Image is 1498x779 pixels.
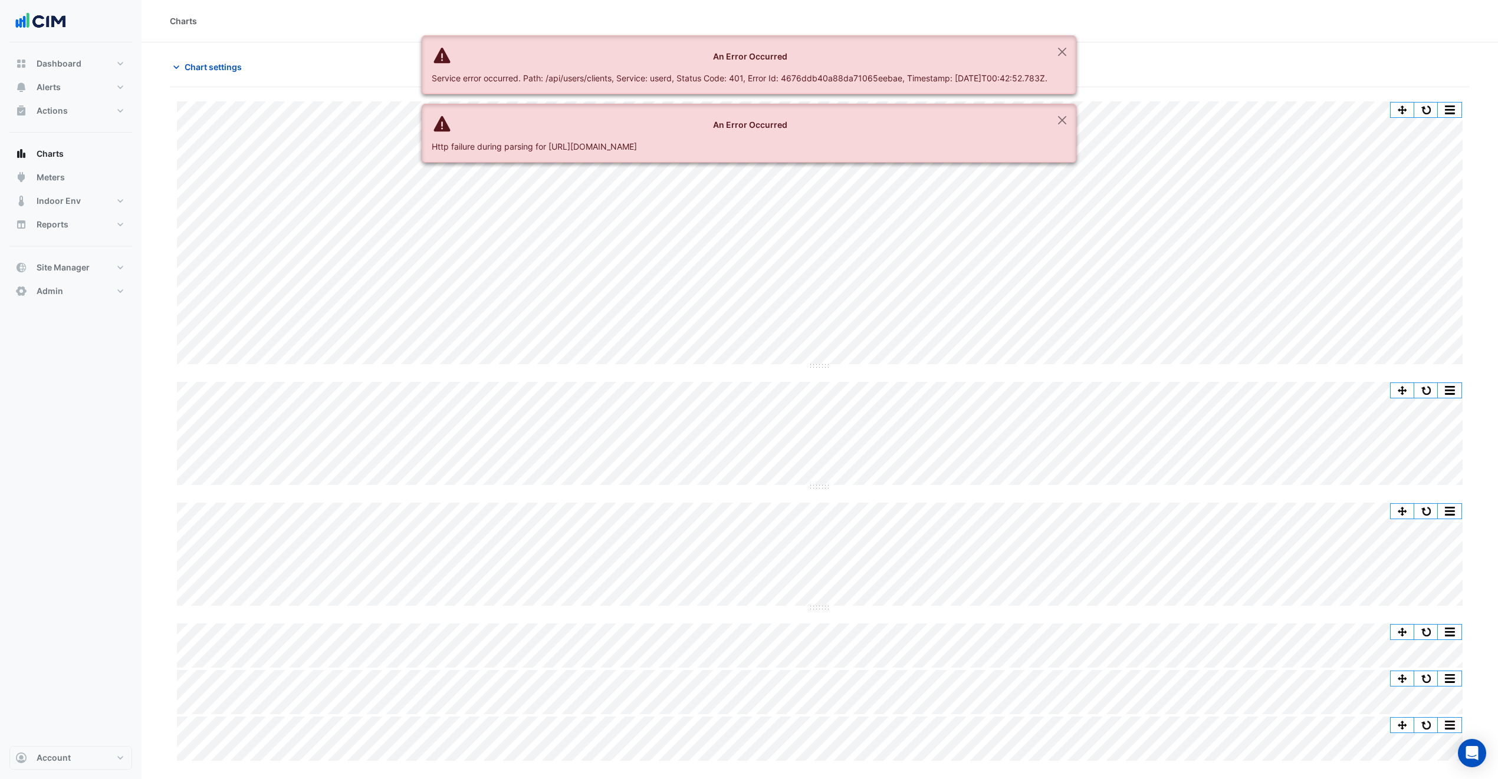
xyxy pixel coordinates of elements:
[9,213,132,236] button: Reports
[15,262,27,273] app-icon: Site Manager
[37,752,71,764] span: Account
[1438,383,1461,398] button: More Options
[1414,103,1438,117] button: Reset
[15,219,27,230] app-icon: Reports
[9,75,132,99] button: Alerts
[1391,383,1414,398] button: Pan
[15,195,27,207] app-icon: Indoor Env
[9,189,132,213] button: Indoor Env
[170,57,249,77] button: Chart settings
[9,256,132,279] button: Site Manager
[432,72,1047,84] div: Service error occurred. Path: /api/users/clients, Service: userd, Status Code: 401, Error Id: 467...
[1049,36,1076,68] button: Close
[9,52,132,75] button: Dashboard
[1438,718,1461,732] button: More Options
[1414,383,1438,398] button: Reset
[1438,671,1461,686] button: More Options
[9,166,132,189] button: Meters
[9,746,132,770] button: Account
[1438,504,1461,519] button: More Options
[1414,718,1438,732] button: Reset
[15,285,27,297] app-icon: Admin
[9,142,132,166] button: Charts
[1414,625,1438,639] button: Reset
[432,140,1047,153] div: Http failure during parsing for [URL][DOMAIN_NAME]
[1438,625,1461,639] button: More Options
[37,195,81,207] span: Indoor Env
[37,58,81,70] span: Dashboard
[170,15,197,27] div: Charts
[1391,504,1414,519] button: Pan
[15,105,27,117] app-icon: Actions
[9,99,132,123] button: Actions
[15,58,27,70] app-icon: Dashboard
[185,61,242,73] span: Chart settings
[1049,104,1076,136] button: Close
[14,9,67,33] img: Company Logo
[713,120,787,130] strong: An Error Occurred
[1414,671,1438,686] button: Reset
[1391,671,1414,686] button: Pan
[1391,718,1414,732] button: Pan
[37,262,90,273] span: Site Manager
[15,171,27,183] app-icon: Meters
[1391,625,1414,639] button: Pan
[37,285,63,297] span: Admin
[713,51,787,61] strong: An Error Occurred
[9,279,132,303] button: Admin
[37,148,64,160] span: Charts
[1391,103,1414,117] button: Pan
[1458,739,1486,767] div: Open Intercom Messenger
[37,171,65,183] span: Meters
[1414,504,1438,519] button: Reset
[37,81,61,93] span: Alerts
[37,105,68,117] span: Actions
[15,81,27,93] app-icon: Alerts
[1438,103,1461,117] button: More Options
[37,219,68,230] span: Reports
[15,148,27,160] app-icon: Charts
